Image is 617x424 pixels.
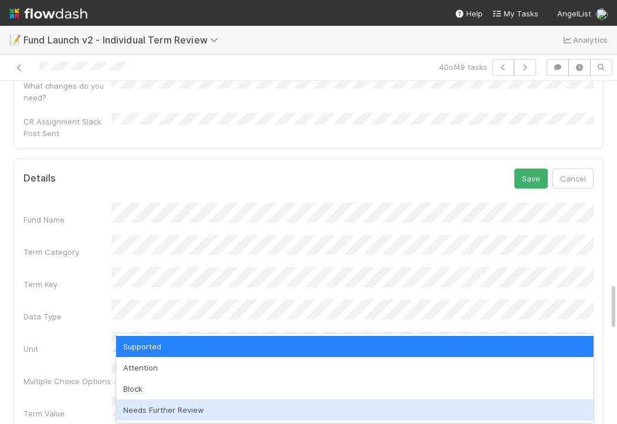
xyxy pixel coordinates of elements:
div: Needs Further Review [116,399,594,420]
h5: Details [23,173,56,184]
div: Help [455,8,483,19]
span: 40 of 49 tasks [439,61,487,73]
button: Save [514,169,548,189]
div: Term Value [23,408,111,419]
img: logo-inverted-e16ddd16eac7371096b0.svg [9,4,87,23]
div: Unit [23,343,111,355]
div: Block [116,378,594,399]
span: My Tasks [492,9,538,18]
div: Supported [116,336,594,357]
span: 📝 [9,35,21,45]
div: Fund Name [23,214,111,226]
div: What changes do you need? [23,80,111,103]
div: Term Category [23,246,111,258]
div: Multiple Choice Options [23,375,111,387]
a: My Tasks [492,8,538,19]
div: CR Assignment Slack Post Sent [23,116,111,139]
div: Data Type [23,311,111,322]
img: avatar_0b1dbcb8-f701-47e0-85bc-d79ccc0efe6c.png [596,8,608,20]
span: Fund Launch v2 - Individual Term Review [23,34,224,46]
div: Attention [116,357,594,378]
button: Cancel [552,169,594,189]
a: Analytics [561,33,608,47]
div: Term Key [23,278,111,290]
span: AngelList [557,9,591,18]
